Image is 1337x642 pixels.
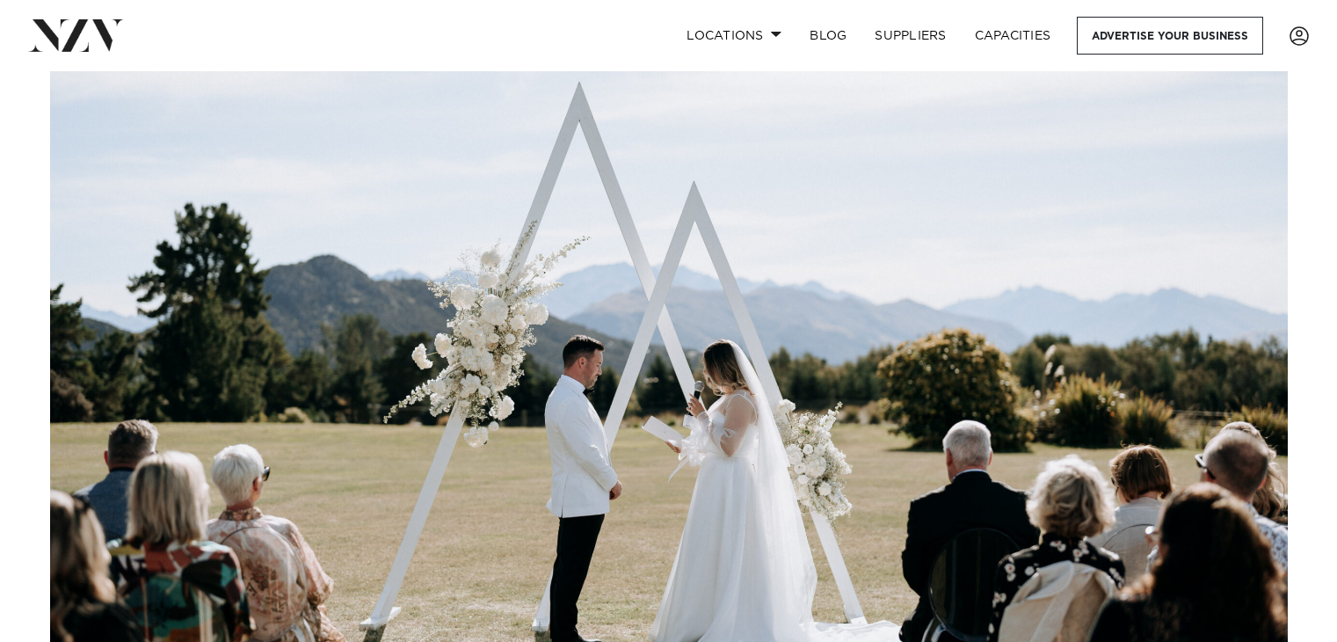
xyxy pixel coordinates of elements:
a: Capacities [961,17,1065,55]
a: Advertise your business [1077,17,1263,55]
a: BLOG [796,17,861,55]
img: nzv-logo.png [28,19,124,51]
a: Locations [672,17,796,55]
a: SUPPLIERS [861,17,960,55]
